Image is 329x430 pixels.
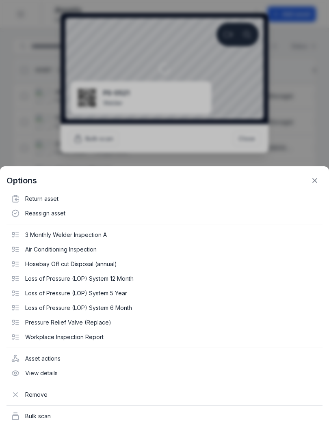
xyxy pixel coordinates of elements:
div: Pressure Relief Valve (Replace) [6,315,323,330]
div: Hosebay Off cut Disposal (annual) [6,257,323,271]
div: 3 Monthly Welder Inspection A [6,228,323,242]
div: Workplace Inspection Report [6,330,323,344]
div: Asset actions [6,351,323,366]
div: Loss of Pressure (LOP) System 5 Year [6,286,323,301]
div: Air Conditioning Inspection [6,242,323,257]
div: View details [6,366,323,381]
div: Remove [6,387,323,402]
div: Return asset [6,191,323,206]
div: Reassign asset [6,206,323,221]
div: Loss of Pressure (LOP) System 12 Month [6,271,323,286]
div: Bulk scan [6,409,323,424]
div: Loss of Pressure (LOP) System 6 Month [6,301,323,315]
strong: Options [6,175,37,186]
